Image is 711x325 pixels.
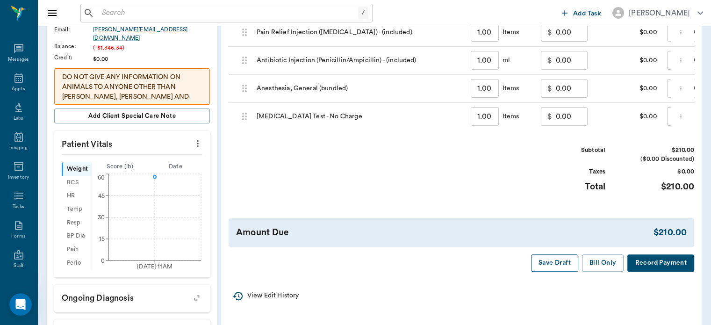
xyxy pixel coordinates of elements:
[9,144,28,152] div: Imaging
[556,107,588,126] input: 0.00
[535,146,605,155] div: Subtotal
[93,55,210,63] div: $0.00
[98,193,105,198] tspan: 45
[54,53,93,62] div: Credit :
[252,47,466,75] div: Antibiotic Injection (Penicillin/Ampicillin) - (included)
[62,162,92,176] div: Weight
[54,131,210,154] p: Patient Vitals
[624,167,694,176] div: $0.00
[627,254,694,272] button: Record Payment
[14,262,23,269] div: Staff
[62,216,92,230] div: Resp
[654,226,687,239] div: $210.00
[556,79,588,98] input: 0.00
[556,51,588,70] input: 0.00
[629,7,690,19] div: [PERSON_NAME]
[99,236,105,242] tspan: 15
[93,25,210,42] a: [PERSON_NAME][EMAIL_ADDRESS][DOMAIN_NAME]
[62,176,92,189] div: BCS
[499,28,519,37] div: Items
[606,47,662,75] div: $0.00
[606,19,662,47] div: $0.00
[499,84,519,93] div: Items
[358,7,368,19] div: /
[9,293,32,316] iframe: Intercom live chat
[98,174,105,180] tspan: 60
[54,25,93,34] div: Email :
[558,4,605,22] button: Add Task
[8,56,29,63] div: Messages
[62,256,92,270] div: Perio
[54,285,210,308] p: Ongoing diagnosis
[535,167,605,176] div: Taxes
[43,4,62,22] button: Close drawer
[62,189,92,203] div: HR
[11,233,25,240] div: Forms
[8,174,29,181] div: Inventory
[92,162,148,171] div: Score ( lb )
[62,243,92,256] div: Pain
[252,103,466,131] div: [MEDICAL_DATA] Test - No Charge
[547,55,552,66] p: $
[499,112,519,121] div: Items
[62,202,92,216] div: Temp
[148,162,203,171] div: Date
[606,75,662,103] div: $0.00
[98,215,105,220] tspan: 30
[624,146,694,155] div: $210.00
[624,180,694,194] div: $210.00
[499,56,510,65] div: ml
[236,226,654,239] div: Amount Due
[675,24,686,40] button: more
[13,203,24,210] div: Tasks
[101,258,105,263] tspan: 0
[535,180,605,194] div: Total
[62,230,92,243] div: BP Dia
[252,19,466,47] div: Pain Relief Injection ([MEDICAL_DATA]) - (included)
[190,136,205,152] button: more
[252,75,466,103] div: Anesthesia, General (bundled)
[547,27,552,38] p: $
[531,254,578,272] button: Save Draft
[137,264,172,269] tspan: [DATE] 11AM
[675,52,686,68] button: more
[675,80,686,96] button: more
[88,111,176,121] span: Add client Special Care Note
[605,4,711,22] button: [PERSON_NAME]
[606,103,662,131] div: $0.00
[547,83,552,94] p: $
[556,23,588,42] input: 0.00
[14,115,23,122] div: Labs
[98,7,358,20] input: Search
[93,43,210,52] div: (-$1,346.34)
[675,108,686,124] button: more
[54,108,210,123] button: Add client Special Care Note
[54,42,93,51] div: Balance :
[547,111,552,122] p: $
[247,291,299,301] p: View Edit History
[624,155,694,164] div: ($0.00 Discounted)
[62,72,202,151] p: DO NOT GIVE ANY INFORMATION ON ANIMALS TO ANYONE OTHER THAN [PERSON_NAME], [PERSON_NAME] AND [PER...
[12,86,25,93] div: Appts
[582,254,624,272] button: Bill Only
